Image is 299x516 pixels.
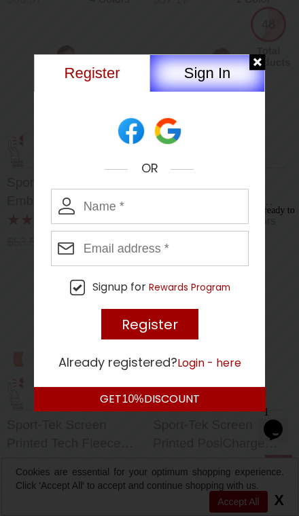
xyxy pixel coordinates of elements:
[51,189,249,224] input: Enter Name
[5,5,238,37] span: Welcome to [DOMAIN_NAME]! Need help? Simply reply to this message and we are ready to assist you.
[152,115,185,147] div: Login with Facebook
[34,280,283,295] label: SignUp For Reward Program
[34,354,266,371] p: Already Registered?
[152,115,183,147] img: Register with Google
[116,115,148,147] div: Login with Facebook
[149,281,230,295] button: SignUp For Reward Program
[34,160,266,177] p: OR
[34,387,266,411] div: GET DISCOUNT
[51,231,249,266] input: Enter Email
[122,393,143,405] span: 10%
[34,54,149,92] button: Register
[5,5,250,38] div: Welcome to [DOMAIN_NAME]!Need help? Simply reply to this message and we are ready to assist you.
[177,354,241,371] button: Login Here
[149,54,265,92] button: Sign In
[116,115,147,147] img: Register with Facebook
[5,5,11,17] span: 1
[101,309,198,339] input: Register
